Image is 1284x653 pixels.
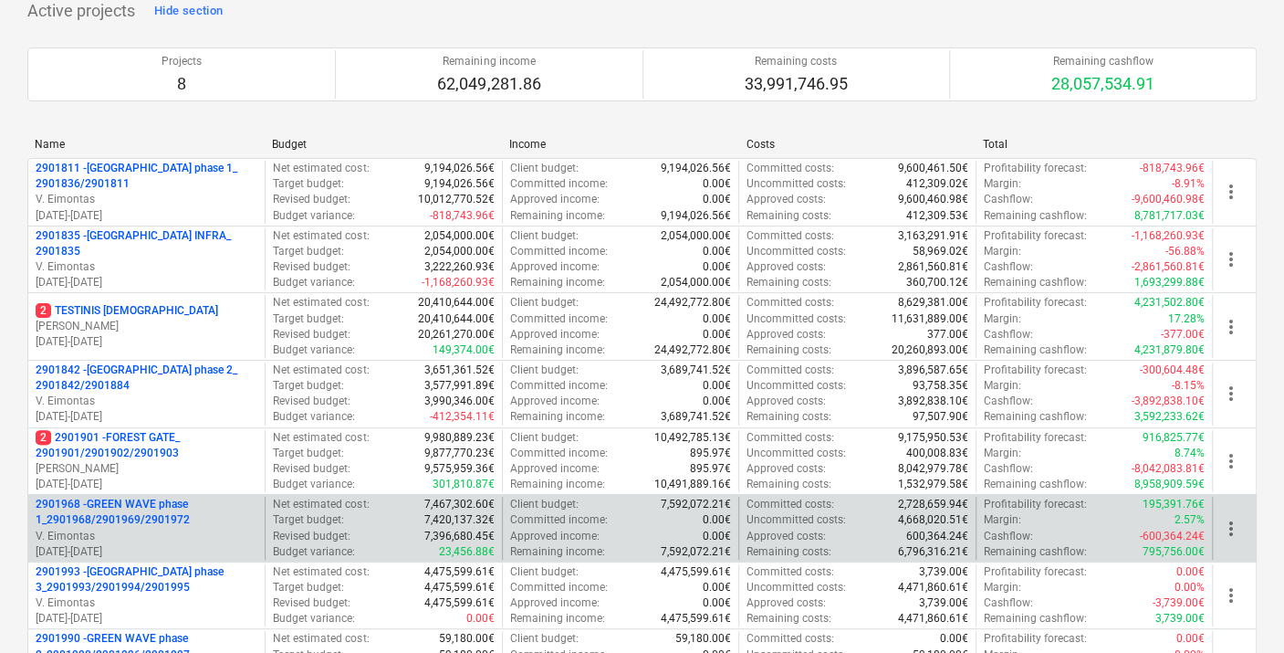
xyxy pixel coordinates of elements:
p: 3,892,838.10€ [898,394,968,409]
p: Remaining income : [510,611,605,627]
p: 17.28% [1168,311,1205,327]
p: Revised budget : [273,259,350,275]
p: Approved income : [510,394,600,409]
p: 0.00€ [703,327,731,342]
p: 3,896,587.65€ [898,363,968,378]
p: Revised budget : [273,461,350,477]
p: Cashflow : [984,529,1033,544]
p: V. Eimontas [36,394,257,409]
p: Budget variance : [273,275,355,290]
p: Client budget : [510,430,579,446]
p: Uncommitted costs : [746,446,846,461]
p: Uncommitted costs : [746,176,846,192]
p: 4,231,879.80€ [1134,342,1205,358]
p: V. Eimontas [36,529,257,544]
p: Committed costs : [746,363,834,378]
p: Profitability forecast : [984,295,1087,311]
p: 4,475,599.61€ [424,595,495,611]
p: 59,180.00€ [439,631,495,647]
p: Cashflow : [984,595,1033,611]
p: Cashflow : [984,327,1033,342]
p: 20,260,893.00€ [892,342,968,358]
p: Remaining cashflow : [984,477,1087,492]
p: 7,592,072.21€ [661,497,731,512]
p: Budget variance : [273,544,355,560]
div: 22901901 -FOREST GATE_ 2901901/2901902/2901903[PERSON_NAME][DATE]-[DATE] [36,430,257,493]
p: Profitability forecast : [984,161,1087,176]
p: 9,877,770.23€ [424,446,495,461]
p: 0.00€ [940,631,968,647]
p: Client budget : [510,161,579,176]
p: [DATE] - [DATE] [36,611,257,627]
p: 4,471,860.61€ [898,611,968,627]
p: Client budget : [510,363,579,378]
p: 412,309.02€ [906,176,968,192]
p: Cashflow : [984,192,1033,207]
p: 9,194,026.56€ [661,208,731,224]
p: 8,042,979.78€ [898,461,968,477]
p: Profitability forecast : [984,228,1087,244]
p: Budget variance : [273,611,355,627]
p: Committed costs : [746,631,834,647]
p: Committed income : [510,311,608,327]
p: Remaining costs [745,54,848,69]
p: 1,693,299.88€ [1134,275,1205,290]
p: 600,364.24€ [906,529,968,544]
p: -8.91% [1172,176,1205,192]
p: Target budget : [273,311,344,327]
p: 93,758.35€ [913,378,968,394]
p: Margin : [984,512,1021,528]
p: -300,604.48€ [1140,363,1205,378]
p: Approved costs : [746,529,826,544]
p: 0.00€ [703,176,731,192]
p: 4,475,599.61€ [424,580,495,595]
p: Uncommitted costs : [746,244,846,259]
p: Approved costs : [746,461,826,477]
p: Approved income : [510,259,600,275]
p: Budget variance : [273,477,355,492]
p: V. Eimontas [36,259,257,275]
div: Name [35,138,257,151]
p: 24,492,772.80€ [654,295,731,311]
div: Costs [746,138,968,151]
p: 4,668,020.51€ [898,512,968,528]
p: Committed costs : [746,430,834,446]
p: Remaining costs : [746,409,831,425]
p: 7,592,072.21€ [661,544,731,560]
p: -818,743.96€ [430,208,495,224]
p: Remaining income : [510,409,605,425]
p: 9,194,026.56€ [661,161,731,176]
p: Committed income : [510,176,608,192]
p: [DATE] - [DATE] [36,544,257,560]
p: Client budget : [510,497,579,512]
p: 2901811 - [GEOGRAPHIC_DATA] phase 1_ 2901836/2901811 [36,161,257,192]
p: 0.00€ [703,378,731,394]
p: Cashflow : [984,461,1033,477]
p: 2.57% [1174,512,1205,528]
p: Profitability forecast : [984,497,1087,512]
p: 2901901 - FOREST GATE_ 2901901/2901902/2901903 [36,430,257,461]
p: Net estimated cost : [273,228,369,244]
p: Remaining costs : [746,208,831,224]
p: Committed costs : [746,295,834,311]
p: [DATE] - [DATE] [36,334,257,350]
p: 1,532,979.58€ [898,477,968,492]
p: Profitability forecast : [984,564,1087,580]
p: 916,825.77€ [1143,430,1205,446]
p: 0.00€ [1176,564,1205,580]
span: more_vert [1220,248,1242,270]
div: 2901811 -[GEOGRAPHIC_DATA] phase 1_ 2901836/2901811V. Eimontas[DATE]-[DATE] [36,161,257,224]
p: 7,467,302.60€ [424,497,495,512]
p: 2901835 - [GEOGRAPHIC_DATA] INFRA_ 2901835 [36,228,257,259]
p: 360,700.12€ [906,275,968,290]
p: 0.00€ [703,192,731,207]
p: 9,194,026.56€ [424,176,495,192]
p: Margin : [984,244,1021,259]
p: Cashflow : [984,394,1033,409]
p: 8.74% [1174,446,1205,461]
p: Revised budget : [273,529,350,544]
p: Remaining income : [510,342,605,358]
div: Budget [272,138,495,151]
p: Margin : [984,446,1021,461]
p: 0.00€ [466,611,495,627]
